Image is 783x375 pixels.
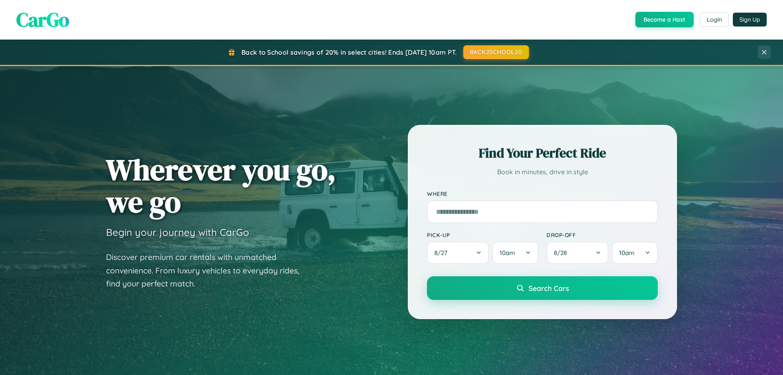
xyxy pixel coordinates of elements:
label: Drop-off [546,231,658,238]
h1: Wherever you go, we go [106,153,336,218]
p: Book in minutes, drive in style [427,166,658,178]
span: Back to School savings of 20% in select cities! Ends [DATE] 10am PT. [241,48,457,56]
span: 10am [619,249,635,257]
p: Discover premium car rentals with unmatched convenience. From luxury vehicles to everyday rides, ... [106,251,310,291]
button: Sign Up [733,13,767,27]
button: Login [700,12,729,27]
span: Search Cars [529,284,569,293]
button: Become a Host [635,12,694,27]
span: CarGo [16,6,69,33]
button: 8/27 [427,242,489,264]
button: Search Cars [427,276,658,300]
button: 8/28 [546,242,608,264]
button: BACK2SCHOOL20 [463,45,529,59]
h3: Begin your journey with CarGo [106,226,249,238]
span: 8 / 28 [554,249,571,257]
span: 8 / 27 [434,249,451,257]
label: Where [427,190,658,197]
button: 10am [492,242,538,264]
label: Pick-up [427,231,538,238]
button: 10am [612,242,658,264]
span: 10am [500,249,515,257]
h2: Find Your Perfect Ride [427,144,658,162]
